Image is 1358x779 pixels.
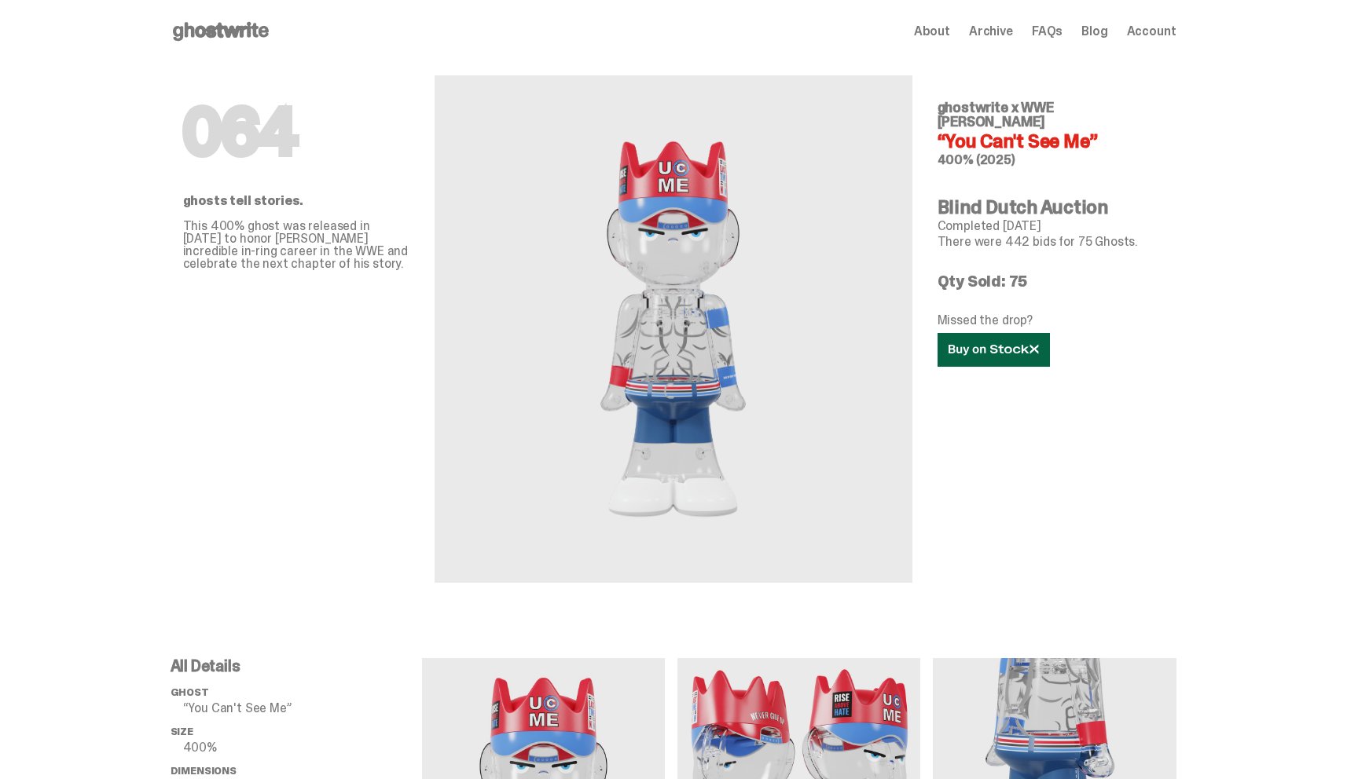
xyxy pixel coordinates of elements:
p: This 400% ghost was released in [DATE] to honor [PERSON_NAME] incredible in-ring career in the WW... [183,220,409,270]
span: ghostwrite x WWE [PERSON_NAME] [938,98,1054,131]
span: ghost [171,686,209,699]
span: Dimensions [171,764,237,777]
p: “You Can't See Me” [183,702,422,715]
p: All Details [171,658,422,674]
p: Qty Sold: 75 [938,273,1164,289]
a: FAQs [1032,25,1063,38]
p: 400% [183,741,422,754]
p: Completed [DATE] [938,220,1164,232]
a: Archive [969,25,1013,38]
a: Blog [1081,25,1107,38]
a: About [914,25,950,38]
h4: “You Can't See Me” [938,132,1164,151]
a: Account [1127,25,1176,38]
p: ghosts tell stories. [183,195,409,207]
h4: Blind Dutch Auction [938,198,1164,217]
h1: 064 [183,101,409,163]
span: Size [171,725,193,738]
p: There were 442 bids for 75 Ghosts. [938,236,1164,248]
img: WWE John Cena&ldquo;You Can't See Me&rdquo; [501,113,846,545]
span: 400% (2025) [938,152,1015,168]
p: Missed the drop? [938,314,1164,327]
